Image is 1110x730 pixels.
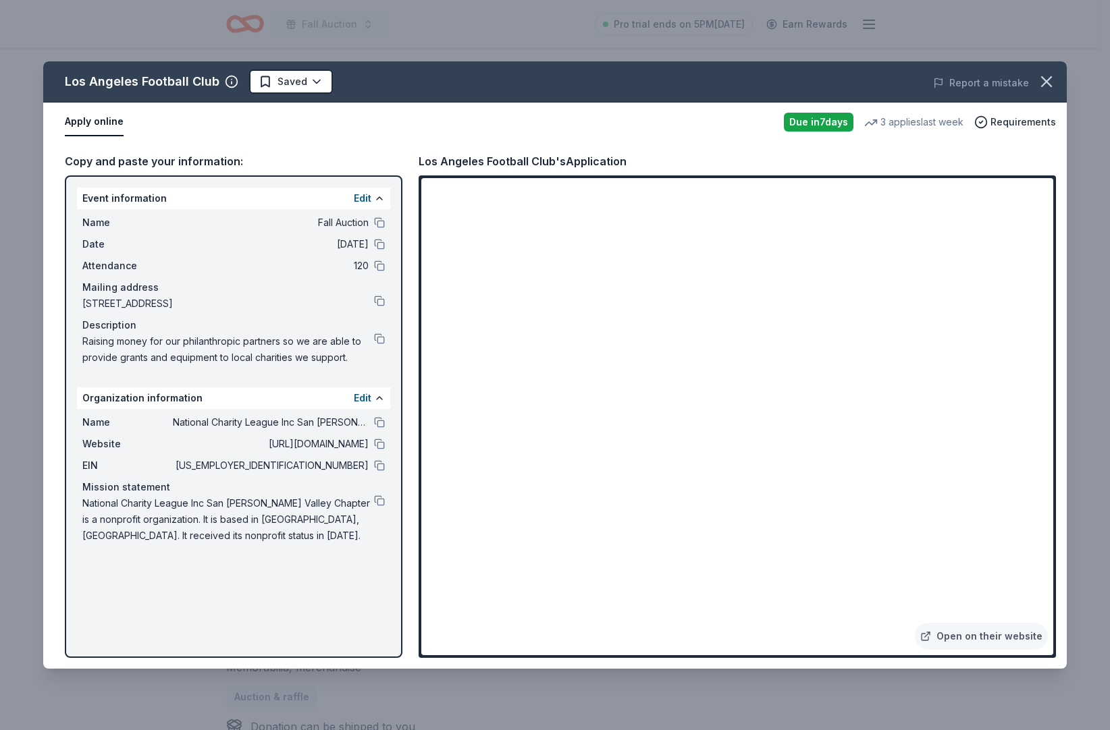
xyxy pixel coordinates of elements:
div: Organization information [77,387,390,409]
div: Los Angeles Football Club's Application [419,152,627,170]
span: Fall Auction [173,215,369,231]
div: 3 applies last week [864,114,963,130]
span: Requirements [990,114,1056,130]
div: Mailing address [82,279,385,296]
span: EIN [82,457,173,474]
span: Saved [277,74,307,90]
button: Apply online [65,108,124,136]
span: Date [82,236,173,252]
span: [STREET_ADDRESS] [82,296,374,312]
button: Edit [354,190,371,206]
button: Report a mistake [933,75,1029,91]
a: Open on their website [915,623,1048,650]
div: Copy and paste your information: [65,152,402,170]
span: National Charity League Inc San [PERSON_NAME] Valley Chapter is a nonprofit organization. It is b... [82,495,374,544]
span: Raising money for our philanthropic partners so we are able to provide grants and equipment to lo... [82,333,374,366]
span: Name [82,215,173,231]
div: Event information [77,188,390,209]
div: Description [82,317,385,333]
div: Los Angeles Football Club [65,71,219,92]
span: Name [82,414,173,430]
span: [US_EMPLOYER_IDENTIFICATION_NUMBER] [173,457,369,474]
span: [DATE] [173,236,369,252]
div: Mission statement [82,479,385,495]
button: Edit [354,390,371,406]
span: 120 [173,258,369,274]
span: National Charity League Inc San [PERSON_NAME] Valley Chapter [173,414,369,430]
span: Attendance [82,258,173,274]
button: Saved [249,69,333,94]
span: Website [82,436,173,452]
div: Due in 7 days [784,113,853,132]
span: [URL][DOMAIN_NAME] [173,436,369,452]
button: Requirements [974,114,1056,130]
